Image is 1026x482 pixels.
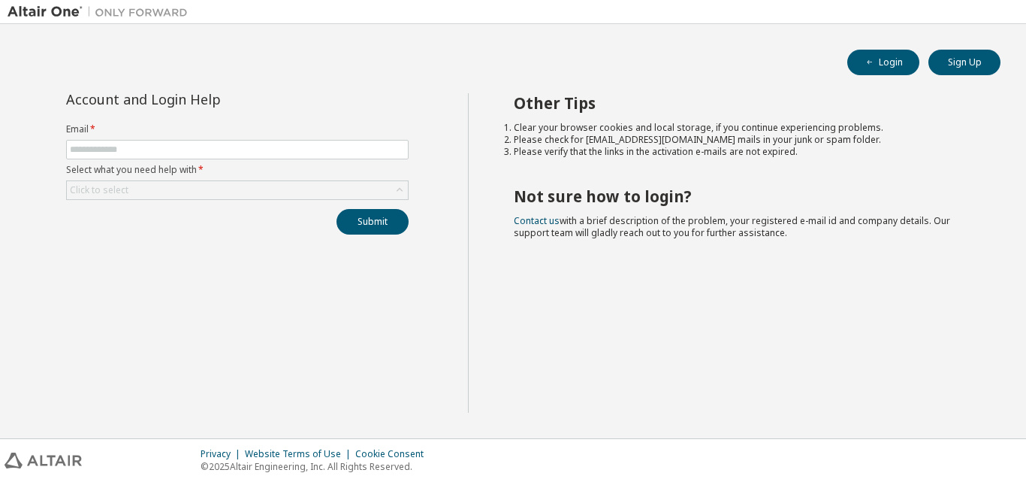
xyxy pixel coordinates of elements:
[8,5,195,20] img: Altair One
[201,460,433,473] p: © 2025 Altair Engineering, Inc. All Rights Reserved.
[514,146,974,158] li: Please verify that the links in the activation e-mails are not expired.
[514,214,560,227] a: Contact us
[928,50,1000,75] button: Sign Up
[5,453,82,468] img: altair_logo.svg
[514,122,974,134] li: Clear your browser cookies and local storage, if you continue experiencing problems.
[66,123,409,135] label: Email
[514,134,974,146] li: Please check for [EMAIL_ADDRESS][DOMAIN_NAME] mails in your junk or spam folder.
[514,93,974,113] h2: Other Tips
[514,214,950,239] span: with a brief description of the problem, your registered e-mail id and company details. Our suppo...
[70,184,128,196] div: Click to select
[336,209,409,235] button: Submit
[66,164,409,176] label: Select what you need help with
[514,186,974,206] h2: Not sure how to login?
[847,50,919,75] button: Login
[245,448,355,460] div: Website Terms of Use
[67,181,408,199] div: Click to select
[201,448,245,460] div: Privacy
[66,93,340,105] div: Account and Login Help
[355,448,433,460] div: Cookie Consent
